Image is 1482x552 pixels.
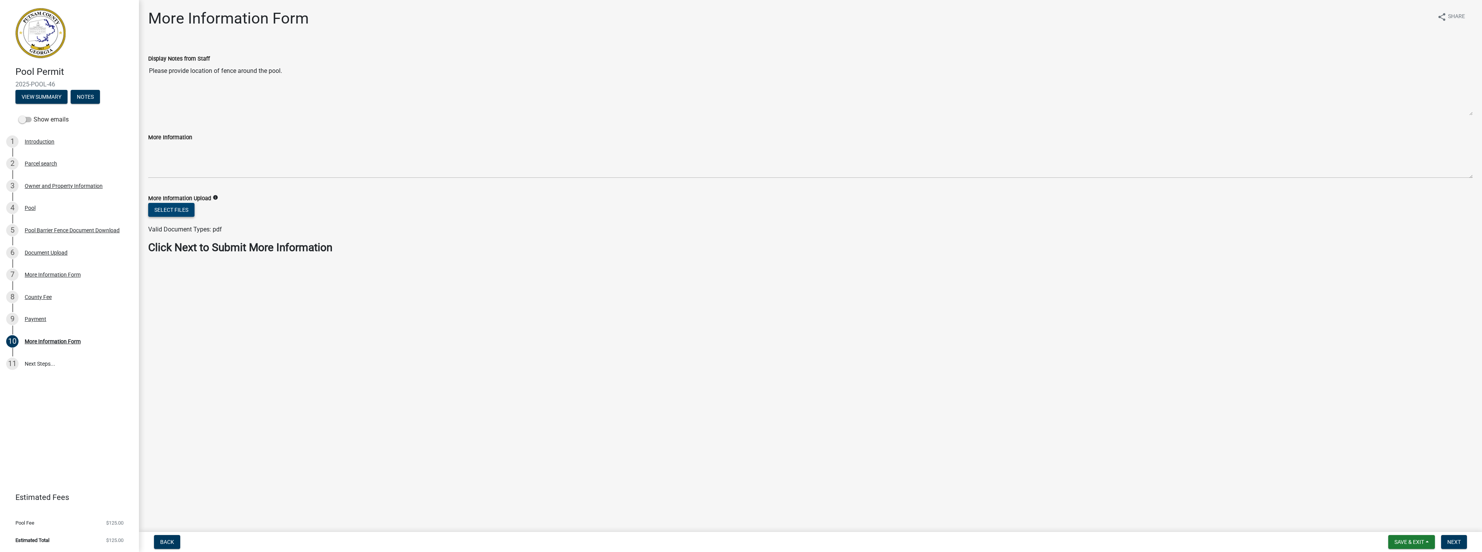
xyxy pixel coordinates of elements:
[25,272,81,277] div: More Information Form
[25,294,52,300] div: County Fee
[15,538,49,543] span: Estimated Total
[6,490,127,505] a: Estimated Fees
[25,139,54,144] div: Introduction
[25,183,103,189] div: Owner and Property Information
[25,161,57,166] div: Parcel search
[71,90,100,104] button: Notes
[1448,12,1465,22] span: Share
[6,335,19,348] div: 10
[6,202,19,214] div: 4
[6,224,19,236] div: 5
[25,250,68,255] div: Document Upload
[1437,12,1446,22] i: share
[71,94,100,100] wm-modal-confirm: Notes
[213,195,218,200] i: info
[148,135,192,140] label: More Information
[15,94,68,100] wm-modal-confirm: Summary
[6,157,19,170] div: 2
[6,180,19,192] div: 3
[148,241,332,254] strong: Click Next to Submit More Information
[106,538,123,543] span: $125.00
[15,66,133,78] h4: Pool Permit
[6,135,19,148] div: 1
[106,520,123,525] span: $125.00
[1441,535,1467,549] button: Next
[160,539,174,545] span: Back
[148,203,195,217] button: Select files
[1388,535,1435,549] button: Save & Exit
[15,520,34,525] span: Pool Fee
[6,246,19,259] div: 6
[148,196,211,201] label: More Information Upload
[19,115,69,124] label: Show emails
[15,81,123,88] span: 2025-POOL-46
[148,56,210,62] label: Display Notes from Staff
[148,63,1473,116] textarea: Please provide location of fence around the pool.
[25,228,120,233] div: Pool Barrier Fence Document Download
[1447,539,1461,545] span: Next
[6,291,19,303] div: 8
[6,313,19,325] div: 9
[154,535,180,549] button: Back
[15,90,68,104] button: View Summary
[6,268,19,281] div: 7
[148,9,309,28] h1: More Information Form
[6,358,19,370] div: 11
[25,316,46,322] div: Payment
[25,205,36,211] div: Pool
[1431,9,1471,24] button: shareShare
[25,339,81,344] div: More Information Form
[1394,539,1424,545] span: Save & Exit
[15,8,66,58] img: Putnam County, Georgia
[148,226,222,233] span: Valid Document Types: pdf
